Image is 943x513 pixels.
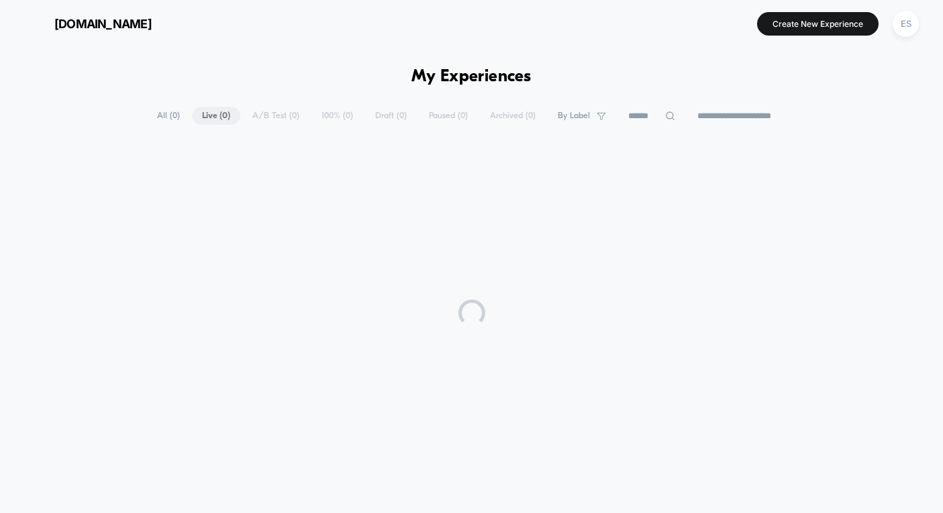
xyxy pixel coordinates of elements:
[893,11,919,37] div: ES
[558,111,590,121] span: By Label
[147,107,190,125] span: All ( 0 )
[889,10,923,38] button: ES
[757,12,879,36] button: Create New Experience
[411,67,532,87] h1: My Experiences
[54,17,152,31] span: [DOMAIN_NAME]
[20,13,156,34] button: [DOMAIN_NAME]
